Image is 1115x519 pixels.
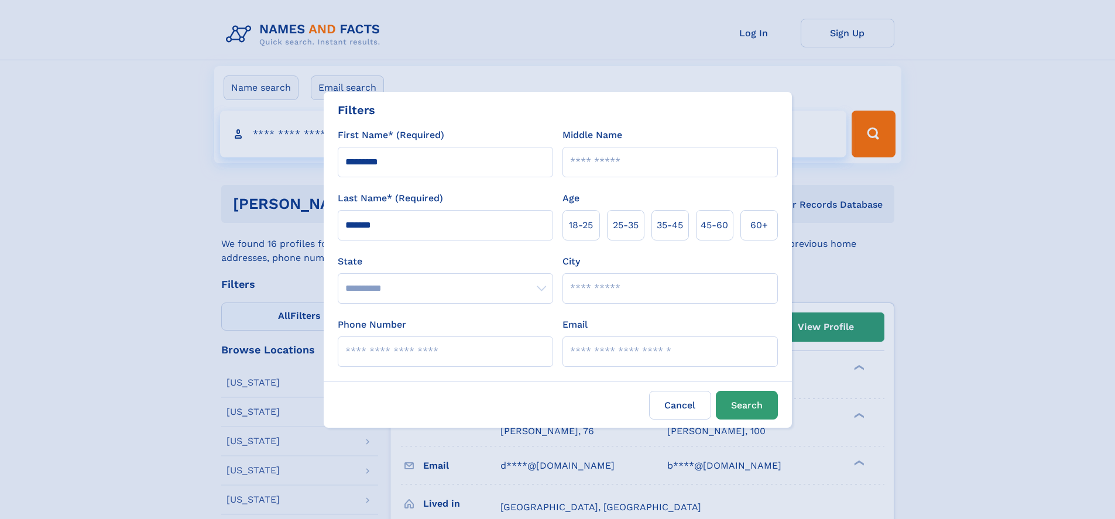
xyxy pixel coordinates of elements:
[338,318,406,332] label: Phone Number
[701,218,728,232] span: 45‑60
[716,391,778,420] button: Search
[338,128,444,142] label: First Name* (Required)
[562,318,588,332] label: Email
[569,218,593,232] span: 18‑25
[562,255,580,269] label: City
[338,101,375,119] div: Filters
[562,191,579,205] label: Age
[562,128,622,142] label: Middle Name
[649,391,711,420] label: Cancel
[750,218,768,232] span: 60+
[613,218,639,232] span: 25‑35
[338,191,443,205] label: Last Name* (Required)
[657,218,683,232] span: 35‑45
[338,255,553,269] label: State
